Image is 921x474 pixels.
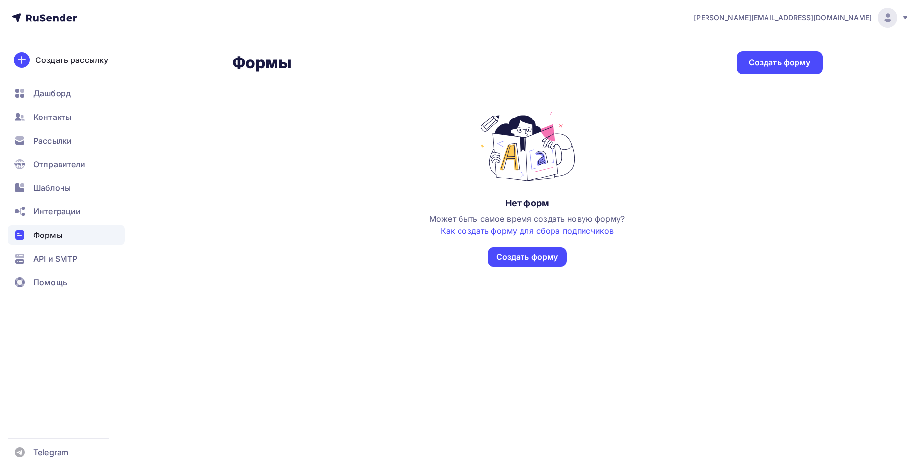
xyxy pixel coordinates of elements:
[430,214,625,236] span: Может быть самое время создать новую форму?
[33,446,68,458] span: Telegram
[694,13,872,23] span: [PERSON_NAME][EMAIL_ADDRESS][DOMAIN_NAME]
[33,276,67,288] span: Помощь
[496,251,558,263] div: Создать форму
[33,182,71,194] span: Шаблоны
[33,229,62,241] span: Формы
[8,225,125,245] a: Формы
[8,84,125,103] a: Дашборд
[33,88,71,99] span: Дашборд
[8,154,125,174] a: Отправители
[8,131,125,150] a: Рассылки
[694,8,909,28] a: [PERSON_NAME][EMAIL_ADDRESS][DOMAIN_NAME]
[505,197,549,209] div: Нет форм
[232,53,292,73] h2: Формы
[35,54,108,66] div: Создать рассылку
[33,253,77,265] span: API и SMTP
[33,111,71,123] span: Контакты
[749,57,811,68] div: Создать форму
[441,226,614,236] a: Как создать форму для сбора подписчиков
[33,206,81,217] span: Интеграции
[33,135,72,147] span: Рассылки
[8,107,125,127] a: Контакты
[33,158,86,170] span: Отправители
[8,178,125,198] a: Шаблоны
